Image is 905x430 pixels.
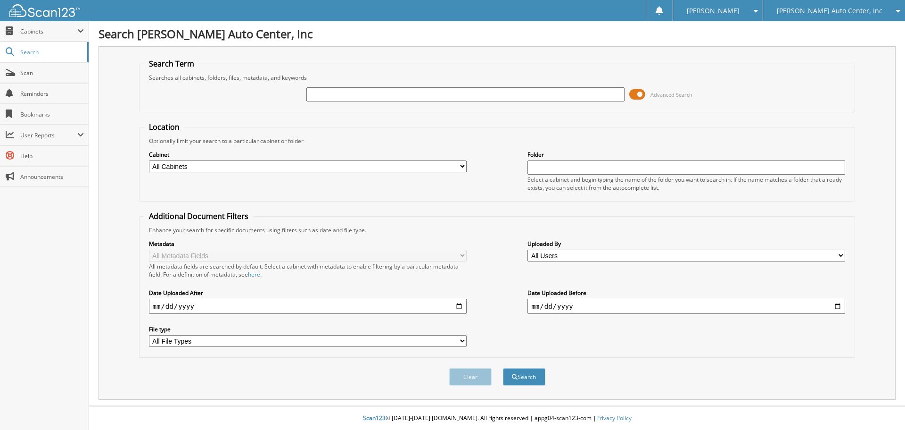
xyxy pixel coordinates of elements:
div: Enhance your search for specific documents using filters such as date and file type. [144,226,850,234]
div: © [DATE]-[DATE] [DOMAIN_NAME]. All rights reserved | appg04-scan123-com | [89,407,905,430]
div: Searches all cabinets, folders, files, metadata, and keywords [144,74,850,82]
img: scan123-logo-white.svg [9,4,80,17]
label: Date Uploaded Before [527,289,845,297]
button: Search [503,368,545,386]
span: Reminders [20,90,84,98]
a: Privacy Policy [596,414,632,422]
label: Uploaded By [527,240,845,248]
span: Cabinets [20,27,77,35]
span: Bookmarks [20,110,84,118]
legend: Location [144,122,184,132]
label: File type [149,325,467,333]
span: Help [20,152,84,160]
label: Cabinet [149,151,467,159]
div: All metadata fields are searched by default. Select a cabinet with metadata to enable filtering b... [149,262,467,278]
label: Metadata [149,240,467,248]
span: [PERSON_NAME] [687,8,740,14]
input: start [149,299,467,314]
legend: Search Term [144,59,199,69]
span: Search [20,48,82,56]
label: Date Uploaded After [149,289,467,297]
span: [PERSON_NAME] Auto Center, Inc [777,8,882,14]
span: User Reports [20,131,77,139]
div: Optionally limit your search to a particular cabinet or folder [144,137,850,145]
span: Announcements [20,173,84,181]
label: Folder [527,151,845,159]
a: here [248,270,260,278]
input: end [527,299,845,314]
span: Advanced Search [650,91,692,98]
div: Select a cabinet and begin typing the name of the folder you want to search in. If the name match... [527,176,845,192]
legend: Additional Document Filters [144,211,253,221]
span: Scan [20,69,84,77]
span: Scan123 [363,414,386,422]
h1: Search [PERSON_NAME] Auto Center, Inc [99,26,896,42]
button: Clear [449,368,492,386]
